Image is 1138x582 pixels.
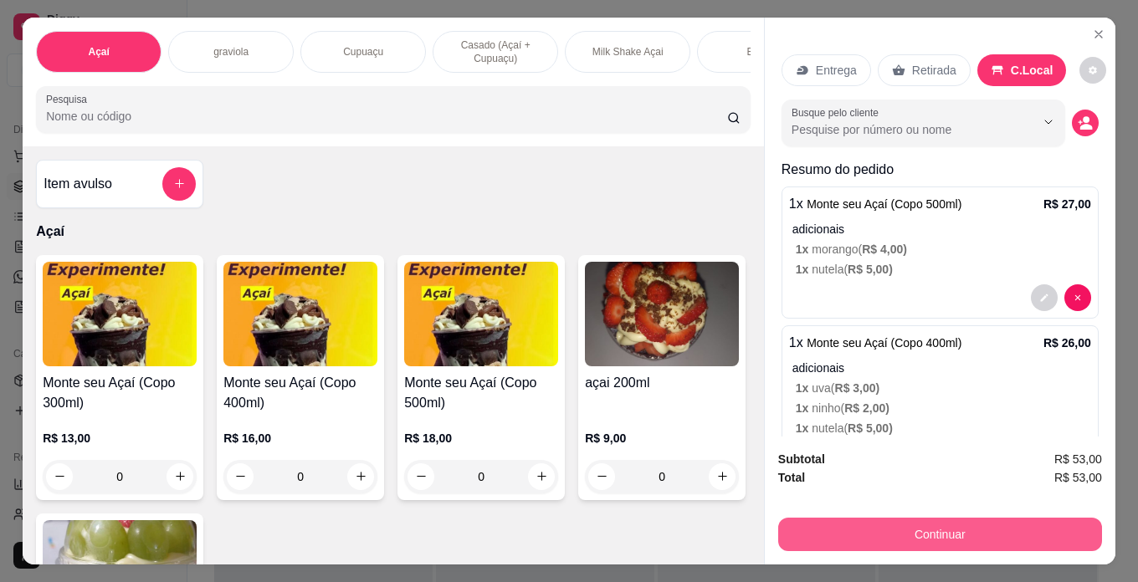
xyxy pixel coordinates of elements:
[782,160,1099,180] p: Resumo do pedido
[807,197,961,211] span: Monte seu Açaí (Copo 500ml)
[816,62,857,79] p: Entrega
[747,45,773,59] p: Barca
[343,45,383,59] p: Cupuaçu
[46,108,727,125] input: Pesquisa
[792,121,1008,138] input: Busque pelo cliente
[404,262,558,366] img: product-image
[796,261,1091,278] p: nutela (
[585,430,739,447] p: R$ 9,00
[796,241,1091,258] p: morango (
[807,336,961,350] span: Monte seu Açaí (Copo 400ml)
[89,45,110,59] p: Açaí
[796,420,1091,436] p: nutela (
[43,373,197,413] h4: Monte seu Açaí (Copo 300ml)
[213,45,249,59] p: graviola
[1043,334,1091,351] p: R$ 26,00
[404,430,558,447] p: R$ 18,00
[912,62,956,79] p: Retirada
[592,45,664,59] p: Milk Shake Açai
[796,401,812,415] span: 1 x
[1085,21,1112,48] button: Close
[792,221,1091,237] p: adicionais
[778,471,805,484] strong: Total
[778,518,1102,551] button: Continuar
[862,242,907,256] span: R$ 4,00 )
[848,263,893,276] span: R$ 5,00 )
[1011,62,1053,79] p: C.Local
[835,381,880,395] span: R$ 3,00 )
[792,360,1091,376] p: adicionais
[162,167,196,201] button: add-separate-item
[792,105,884,120] label: Busque pelo cliente
[223,262,377,366] img: product-image
[1031,284,1058,311] button: decrease-product-quantity
[1072,110,1099,136] button: decrease-product-quantity
[789,194,962,214] p: 1 x
[223,373,377,413] h4: Monte seu Açaí (Copo 400ml)
[844,401,889,415] span: R$ 2,00 )
[796,421,812,435] span: 1 x
[44,174,112,194] h4: Item avulso
[1079,57,1106,84] button: decrease-product-quantity
[789,333,962,353] p: 1 x
[796,380,1091,396] p: uva (
[43,430,197,447] p: R$ 13,00
[1035,109,1062,135] button: Show suggestions
[585,262,739,366] img: product-image
[447,38,544,65] p: Casado (Açaí + Cupuaçu)
[796,381,812,395] span: 1 x
[585,373,739,393] h4: açai 200ml
[1054,450,1102,468] span: R$ 53,00
[1054,468,1102,487] span: R$ 53,00
[1064,284,1091,311] button: decrease-product-quantity
[1043,196,1091,212] p: R$ 27,00
[46,92,93,106] label: Pesquisa
[796,400,1091,416] p: ninho (
[796,242,812,256] span: 1 x
[36,222,751,242] p: Açaí
[43,262,197,366] img: product-image
[223,430,377,447] p: R$ 16,00
[796,263,812,276] span: 1 x
[848,421,893,435] span: R$ 5,00 )
[778,452,825,466] strong: Subtotal
[404,373,558,413] h4: Monte seu Açaí (Copo 500ml)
